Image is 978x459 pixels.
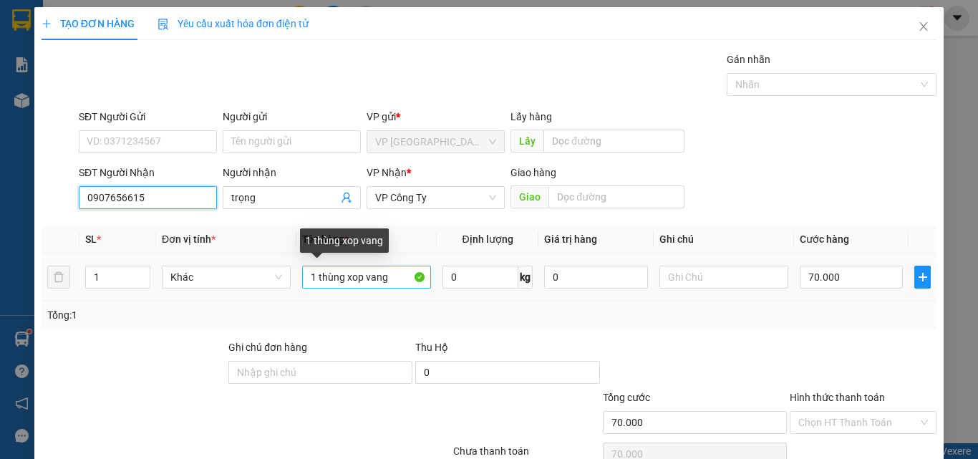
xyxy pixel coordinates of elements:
div: Người nhận [223,165,361,180]
span: user-add [341,192,352,203]
div: Người gửi [223,109,361,125]
span: Thu Hộ [415,342,448,353]
span: VP Tân Bình ĐT: [51,50,200,77]
div: VP gửi [367,109,505,125]
span: plus [42,19,52,29]
img: logo [6,11,49,75]
span: Giá trị hàng [544,233,597,245]
input: Ghi chú đơn hàng [228,361,412,384]
button: Close [904,7,944,47]
button: plus [914,266,931,289]
span: close [918,21,929,32]
span: Đơn vị tính [162,233,216,245]
strong: CÔNG TY CP BÌNH TÂM [51,8,194,48]
span: VP Tân Bình [375,131,496,153]
span: Giao [510,185,548,208]
button: delete [47,266,70,289]
span: Khác [170,266,282,288]
span: VP Nhận [367,167,407,178]
div: SĐT Người Gửi [79,109,217,125]
span: TẠO ĐƠN HÀNG [42,18,135,29]
span: VP Công Ty [375,187,496,208]
span: Cước hàng [800,233,849,245]
th: Ghi chú [654,226,794,253]
span: Tổng cước [603,392,650,403]
label: Gán nhãn [727,54,770,65]
span: Lấy hàng [510,111,552,122]
img: icon [158,19,169,30]
span: Lấy [510,130,543,153]
span: VP Công Ty - [6,100,120,127]
span: kg [518,266,533,289]
div: SĐT Người Nhận [79,165,217,180]
span: Yêu cầu xuất hóa đơn điện tử [158,18,309,29]
input: VD: Bàn, Ghế [302,266,431,289]
span: Nhận: [6,100,120,127]
input: 0 [544,266,647,289]
div: 1 thùng xop vang [300,228,389,253]
label: Ghi chú đơn hàng [228,342,307,353]
span: plus [915,271,930,283]
span: Định lượng [462,233,513,245]
span: 085 88 555 88 [51,50,200,77]
span: Gửi: [6,82,26,96]
span: SL [85,233,97,245]
div: Tổng: 1 [47,307,379,323]
input: Dọc đường [543,130,684,153]
input: Ghi Chú [659,266,788,289]
input: Dọc đường [548,185,684,208]
label: Hình thức thanh toán [790,392,885,403]
span: Giao hàng [510,167,556,178]
span: VP [GEOGRAPHIC_DATA] - [26,82,160,96]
